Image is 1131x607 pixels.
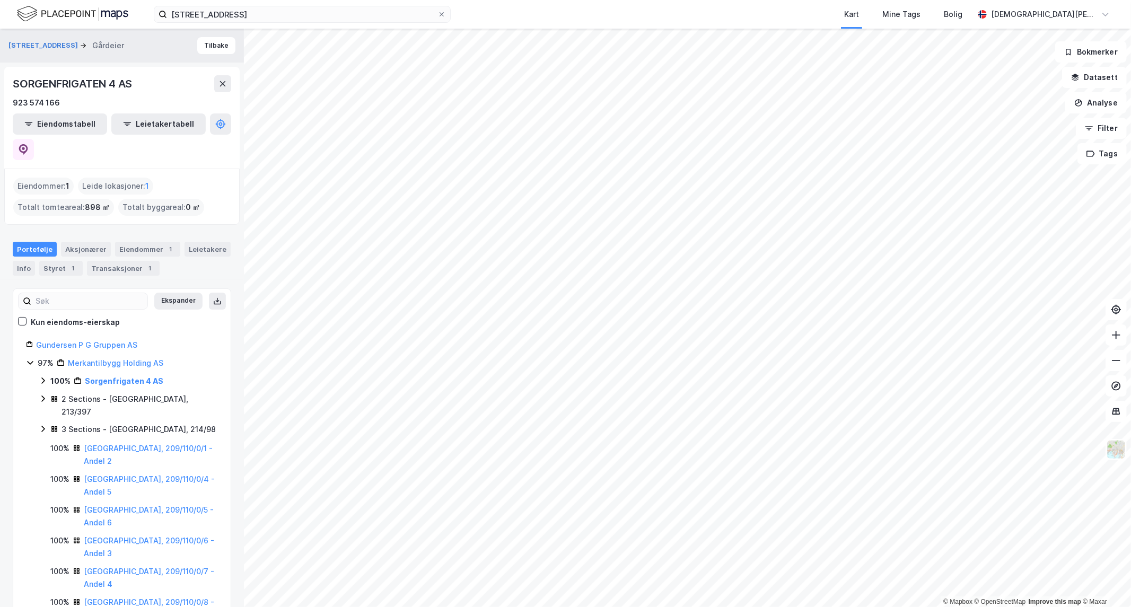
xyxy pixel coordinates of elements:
[111,113,206,135] button: Leietakertabell
[68,358,163,367] a: Merkantilbygg Holding AS
[167,6,437,22] input: Søk på adresse, matrikkel, gårdeiere, leietakere eller personer
[38,357,54,370] div: 97%
[84,444,213,465] a: [GEOGRAPHIC_DATA], 209/110/0/1 - Andel 2
[78,178,153,195] div: Leide lokasjoner :
[943,598,972,605] a: Mapbox
[13,178,74,195] div: Eiendommer :
[13,96,60,109] div: 923 574 166
[1076,118,1127,139] button: Filter
[145,263,155,274] div: 1
[50,375,71,388] div: 100%
[991,8,1097,21] div: [DEMOGRAPHIC_DATA][PERSON_NAME]
[31,293,147,309] input: Søk
[145,180,149,192] span: 1
[1078,556,1131,607] iframe: Chat Widget
[1062,67,1127,88] button: Datasett
[1065,92,1127,113] button: Analyse
[61,242,111,257] div: Aksjonærer
[1055,41,1127,63] button: Bokmerker
[84,505,214,527] a: [GEOGRAPHIC_DATA], 209/110/0/5 - Andel 6
[13,242,57,257] div: Portefølje
[8,40,80,51] button: [STREET_ADDRESS]
[197,37,235,54] button: Tilbake
[118,199,204,216] div: Totalt byggareal :
[13,199,114,216] div: Totalt tomteareal :
[62,393,218,418] div: 2 Sections - [GEOGRAPHIC_DATA], 213/397
[13,113,107,135] button: Eiendomstabell
[85,201,110,214] span: 898 ㎡
[1106,439,1126,460] img: Z
[87,261,160,276] div: Transaksjoner
[62,423,216,436] div: 3 Sections - [GEOGRAPHIC_DATA], 214/98
[1077,143,1127,164] button: Tags
[944,8,962,21] div: Bolig
[165,244,176,254] div: 1
[882,8,920,21] div: Mine Tags
[50,473,69,486] div: 100%
[36,340,137,349] a: Gundersen P G Gruppen AS
[66,180,69,192] span: 1
[31,316,120,329] div: Kun eiendoms-eierskap
[13,261,35,276] div: Info
[50,534,69,547] div: 100%
[84,536,214,558] a: [GEOGRAPHIC_DATA], 209/110/0/6 - Andel 3
[50,442,69,455] div: 100%
[84,567,214,588] a: [GEOGRAPHIC_DATA], 209/110/0/7 - Andel 4
[154,293,203,310] button: Ekspander
[844,8,859,21] div: Kart
[975,598,1026,605] a: OpenStreetMap
[84,474,215,496] a: [GEOGRAPHIC_DATA], 209/110/0/4 - Andel 5
[50,504,69,516] div: 100%
[185,242,231,257] div: Leietakere
[1029,598,1081,605] a: Improve this map
[68,263,78,274] div: 1
[92,39,124,52] div: Gårdeier
[50,565,69,578] div: 100%
[85,376,163,385] a: Sorgenfrigaten 4 AS
[1078,556,1131,607] div: Kontrollprogram for chat
[39,261,83,276] div: Styret
[115,242,180,257] div: Eiendommer
[17,5,128,23] img: logo.f888ab2527a4732fd821a326f86c7f29.svg
[13,75,134,92] div: SORGENFRIGATEN 4 AS
[186,201,200,214] span: 0 ㎡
